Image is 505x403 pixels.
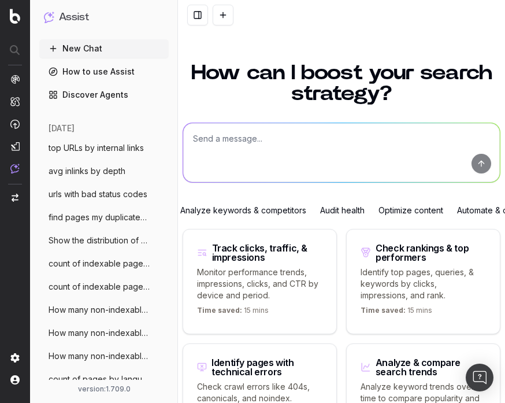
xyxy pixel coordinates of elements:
a: Discover Agents [39,86,169,104]
button: count of pages by language [39,370,169,389]
span: top URLs by internal links [49,142,144,154]
button: How many non-indexables URLs do I have o [39,347,169,365]
img: Analytics [10,75,20,84]
h1: How can I boost your search strategy? [183,62,500,104]
span: urls with bad status codes [49,188,147,200]
span: find pages my duplicates H1 [49,212,150,223]
img: Assist [10,164,20,173]
div: version: 1.709.0 [44,384,164,394]
span: Show the distribution of duplicate title [49,235,150,246]
div: Check rankings & top performers [376,243,486,262]
button: urls with bad status codes [39,185,169,204]
p: Monitor performance trends, impressions, clicks, and CTR by device and period. [197,267,322,301]
span: How many non-indexables URLs do I have o [49,304,150,316]
p: 15 mins [361,306,432,320]
span: Time saved: [197,306,242,315]
img: Activation [10,119,20,129]
img: My account [10,375,20,384]
button: top URLs by internal links [39,139,169,157]
button: New Chat [39,39,169,58]
div: Analyze & compare search trends [376,358,486,376]
h1: Assist [59,9,89,25]
button: Assist [44,9,164,25]
span: avg inlinks by depth [49,165,125,177]
div: Audit health [313,201,372,220]
button: How many non-indexables URLs do I have o [39,301,169,319]
span: count of pages by language [49,374,150,385]
button: avg inlinks by depth [39,162,169,180]
img: Botify logo [10,9,20,24]
span: How many non-indexables URLs do I have o [49,327,150,339]
span: How many non-indexables URLs do I have o [49,350,150,362]
button: How many non-indexables URLs do I have o [39,324,169,342]
span: count of indexable pages split by pagety [49,281,150,293]
span: [DATE] [49,123,75,134]
div: Track clicks, traffic, & impressions [212,243,322,262]
div: Optimize content [372,201,450,220]
p: Identify top pages, queries, & keywords by clicks, impressions, and rank. [361,267,486,301]
img: Studio [10,142,20,151]
img: Switch project [12,194,18,202]
button: Show the distribution of duplicate title [39,231,169,250]
button: find pages my duplicates H1 [39,208,169,227]
div: Identify pages with technical errors [211,358,322,376]
img: Setting [10,353,20,363]
span: count of indexable pages split by pagety [49,258,150,269]
span: Time saved: [361,306,406,315]
p: 15 mins [197,306,269,320]
img: Intelligence [10,97,20,106]
div: Analyze keywords & competitors [173,201,313,220]
div: Open Intercom Messenger [466,364,493,391]
img: Assist [44,12,54,23]
button: count of indexable pages split by pagety [39,278,169,296]
a: How to use Assist [39,62,169,81]
button: count of indexable pages split by pagety [39,254,169,273]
